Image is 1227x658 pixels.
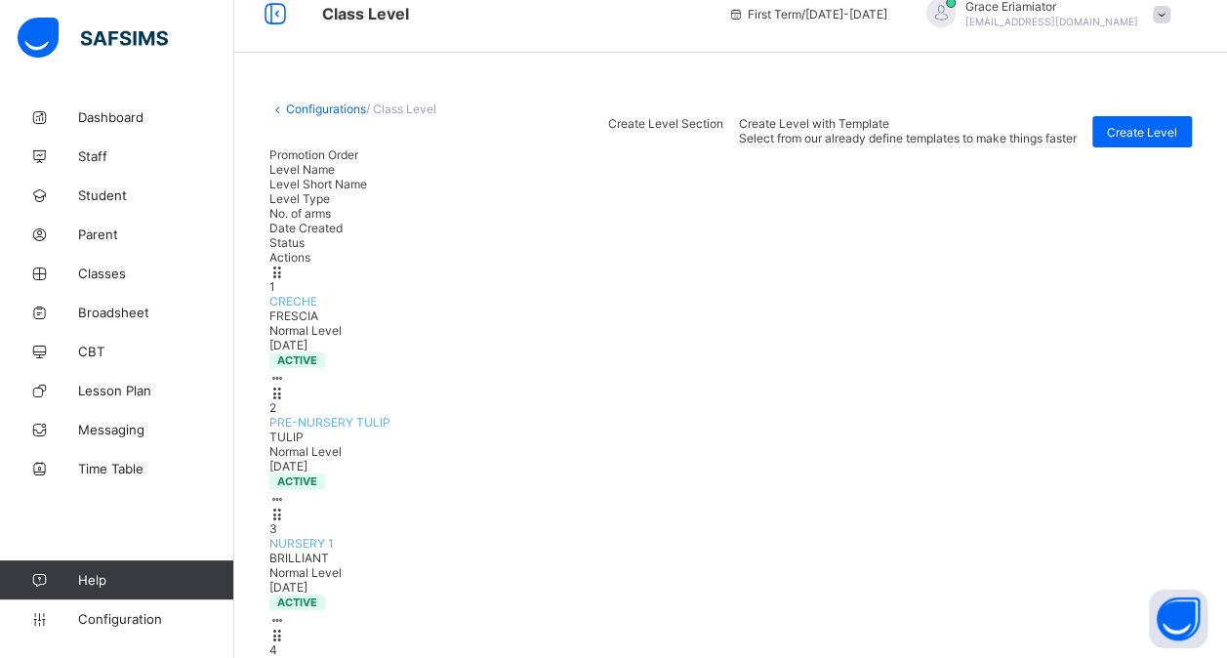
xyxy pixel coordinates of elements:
[286,102,366,116] a: Configurations
[269,386,1192,507] div: 2PRE-NURSERY TULIPTULIPNormal Level[DATE]active
[78,344,234,359] span: CBT
[269,250,1192,265] div: Actions
[78,109,234,125] span: Dashboard
[78,266,234,281] span: Classes
[269,235,1192,250] div: Status
[78,461,234,476] span: Time Table
[269,177,1192,191] div: Level Short Name
[269,565,342,580] span: Normal Level
[1107,125,1177,140] span: Create Level
[269,338,307,352] span: [DATE]
[965,16,1138,27] span: [EMAIL_ADDRESS][DOMAIN_NAME]
[269,642,277,657] span: 4
[269,521,277,536] span: 3
[269,536,334,551] span: NURSERY 1
[269,551,329,565] span: BRILLIANT
[269,279,275,294] span: 1
[78,422,234,437] span: Messaging
[78,611,233,627] span: Configuration
[78,148,234,164] span: Staff
[608,116,723,131] span: Create Level Section
[269,459,307,473] span: [DATE]
[277,353,317,367] span: active
[277,474,317,488] span: active
[269,444,342,459] span: Normal Level
[18,18,168,59] img: safsims
[269,265,1192,386] div: 1CRECHEFRESCIANormal Level[DATE]active
[78,305,234,320] span: Broadsheet
[366,102,436,116] span: / Class Level
[269,308,318,323] span: FRESCIA
[322,4,409,23] span: Class Level
[269,400,276,415] span: 2
[269,294,317,308] span: CRECHE
[269,162,1192,177] div: Level Name
[78,226,234,242] span: Parent
[269,507,1192,628] div: 3NURSERY 1BRILLIANTNormal Level[DATE]active
[78,572,233,588] span: Help
[269,415,390,430] span: PRE-NURSERY TULIP
[269,430,304,444] span: TULIP
[269,580,307,595] span: [DATE]
[739,116,889,131] span: Create Level with Template
[277,596,317,609] span: active
[269,191,1192,206] div: Level Type
[78,383,234,398] span: Lesson Plan
[269,221,1192,235] div: Date Created
[78,187,234,203] span: Student
[728,7,887,21] span: session/term information
[739,131,1077,145] span: Select from our already define templates to make things faster
[269,323,342,338] span: Normal Level
[269,206,1192,221] div: No. of arms
[269,147,1192,162] div: Promotion Order
[1149,590,1207,648] button: Open asap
